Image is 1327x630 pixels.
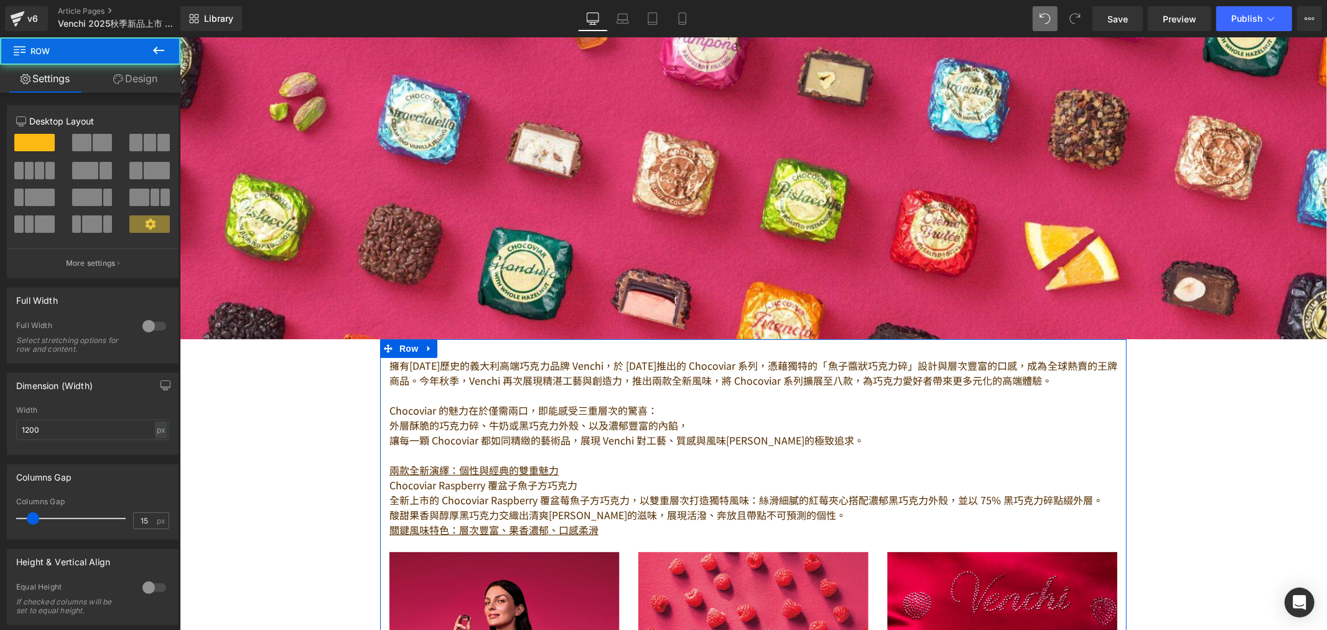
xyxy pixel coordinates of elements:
div: Full Width [16,321,130,334]
a: New Library [180,6,242,31]
p: 外層酥脆的巧克力碎、牛奶或黑巧克力外殼、以及濃郁豐富的內餡， [210,380,938,395]
span: Row [217,302,241,321]
span: Row [12,37,137,65]
a: Preview [1148,6,1211,31]
div: Equal Height [16,582,130,595]
strong: 關鍵風味特色：層次豐富、果香濃郁、口感柔滑 [210,485,419,500]
span: Venchi 2025秋季新品上市 Chocoviar 系列再添兩款全新風味 [58,19,177,29]
p: Chocoviar 的魅力在於僅需兩口，即能感受三重層次的驚喜： [210,365,938,380]
a: Tablet [638,6,668,31]
a: Design [90,65,180,93]
u: 兩款全新演繹：個性與經典的雙重魅力 [210,425,379,440]
strong: 憑藉獨特的「魚子醬狀巧克力碎」設計與層次豐富的口感，成為全球熱賣的王牌商品。 [210,321,938,350]
button: Redo [1063,6,1087,31]
a: Mobile [668,6,697,31]
button: More settings [7,248,178,278]
span: Preview [1163,12,1196,26]
a: Expand / Collapse [241,302,258,321]
p: Chocoviar Raspberry 覆盆子魚子方巧克力 [210,440,938,455]
strong: 今年秋季，Venchi 再次展現精湛工藝與創造力，推出兩款全新風味，將 Chocoviar 系列擴展至八款，為巧克力愛好者帶來更多元化的高端體驗。 [240,336,872,350]
div: Columns Gap [16,465,72,482]
span: Save [1107,12,1128,26]
a: v6 [5,6,48,31]
div: Dimension (Width) [16,374,93,391]
span: Publish [1231,14,1262,24]
a: Desktop [578,6,608,31]
p: 讓每一顆 Chocoviar 都如同精緻的藝術品，展現 Venchi 對工藝、質感與風味[PERSON_NAME]的極致追求。 [210,395,938,410]
p: Desktop Layout [16,115,169,128]
div: Select stretching options for row and content. [16,336,128,354]
p: 全新上市的 Chocoviar Raspberry 覆盆莓魚子方巧克力，以雙重層次打造獨特風味：絲滑細膩的紅莓夾心搭配濃郁黑巧克力外殼，並以 75% 黑巧克力碎點綴外層。 [210,455,938,470]
a: Laptop [608,6,638,31]
div: px [155,421,167,438]
strong: 擁有[DATE]歷史的義大利高端巧克力品牌 Venchi，於 [DATE]推出的 Chocoviar 系列， [210,321,588,336]
button: Undo [1033,6,1058,31]
div: Width [16,406,169,415]
a: Article Pages [58,6,201,16]
div: Full Width [16,288,58,306]
div: Open Intercom Messenger [1285,588,1315,618]
div: Columns Gap [16,497,169,506]
button: More [1297,6,1322,31]
span: Library [204,13,233,24]
div: If checked columns will be set to equal height. [16,598,128,615]
input: auto [16,420,169,440]
p: More settings [66,258,116,269]
p: 酸甜果香與醇厚黑巧克力交織出清爽[PERSON_NAME]的滋味，展現活潑、奔放且帶點不可預測的個性。 [210,470,938,485]
div: v6 [25,11,40,27]
div: Height & Vertical Align [16,550,110,567]
span: px [157,517,167,525]
button: Publish [1216,6,1292,31]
